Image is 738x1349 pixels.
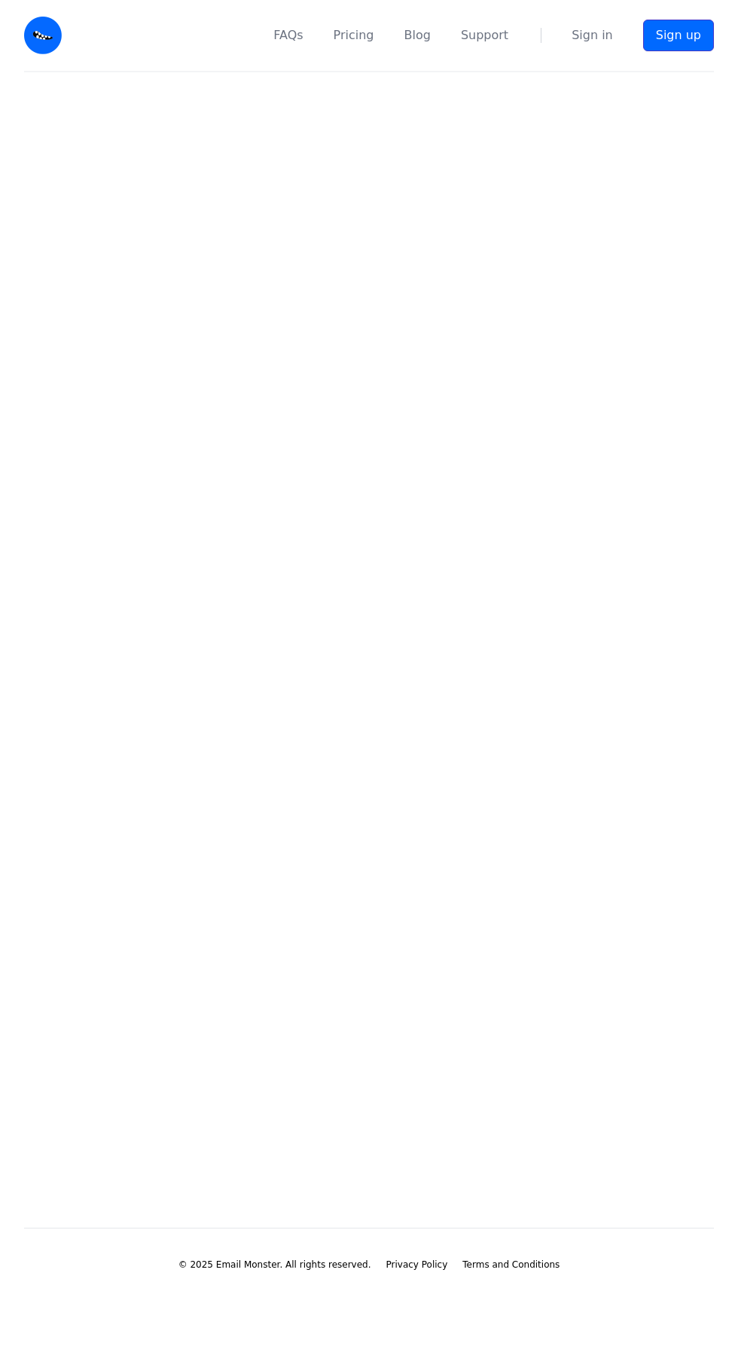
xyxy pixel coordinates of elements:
span: Privacy Policy [386,1259,448,1270]
a: Terms and Conditions [462,1259,560,1271]
a: Sign in [572,26,613,44]
a: Pricing [334,26,374,44]
a: Sign up [643,20,714,51]
li: © 2025 Email Monster. All rights reserved. [178,1259,371,1271]
a: Privacy Policy [386,1259,448,1271]
img: Email Monster [24,17,62,54]
span: Terms and Conditions [462,1259,560,1270]
a: FAQs [273,26,303,44]
a: Blog [404,26,431,44]
a: Support [461,26,508,44]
